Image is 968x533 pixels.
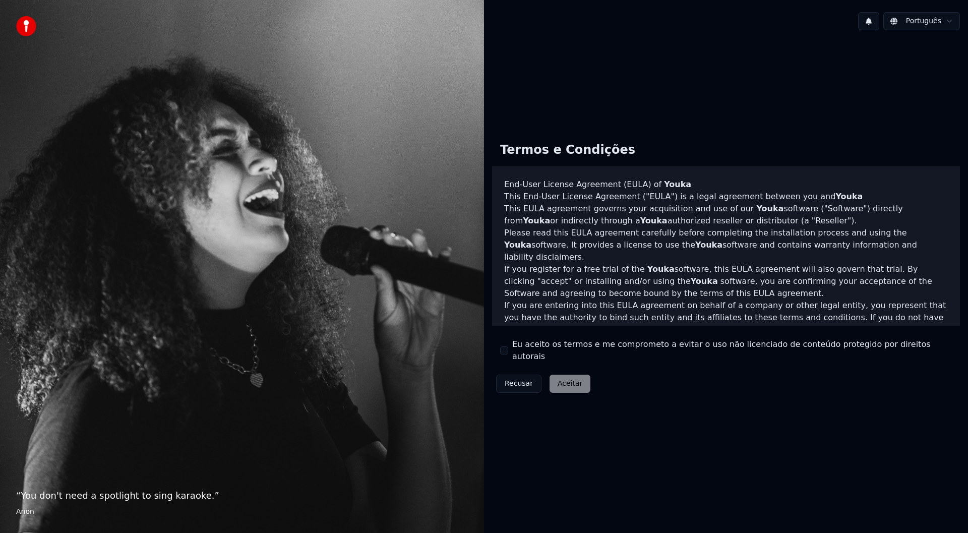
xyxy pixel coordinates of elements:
[16,16,36,36] img: youka
[504,179,948,191] h3: End-User License Agreement (EULA) of
[496,375,541,393] button: Recusar
[647,264,675,274] span: Youka
[640,216,668,225] span: Youka
[504,191,948,203] p: This End-User License Agreement ("EULA") is a legal agreement between you and
[835,192,863,201] span: Youka
[664,180,691,189] span: Youka
[504,263,948,300] p: If you register for a free trial of the software, this EULA agreement will also govern that trial...
[504,203,948,227] p: This EULA agreement governs your acquisition and use of our software ("Software") directly from o...
[523,216,550,225] span: Youka
[695,240,722,250] span: Youka
[492,134,643,166] div: Termos e Condições
[512,338,952,363] label: Eu aceito os termos e me comprometo a evitar o uso não licenciado de conteúdo protegido por direi...
[756,204,783,213] span: Youka
[16,489,468,503] p: “ You don't need a spotlight to sing karaoke. ”
[504,240,531,250] span: Youka
[504,227,948,263] p: Please read this EULA agreement carefully before completing the installation process and using th...
[16,507,468,517] footer: Anon
[691,276,718,286] span: Youka
[504,300,948,348] p: If you are entering into this EULA agreement on behalf of a company or other legal entity, you re...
